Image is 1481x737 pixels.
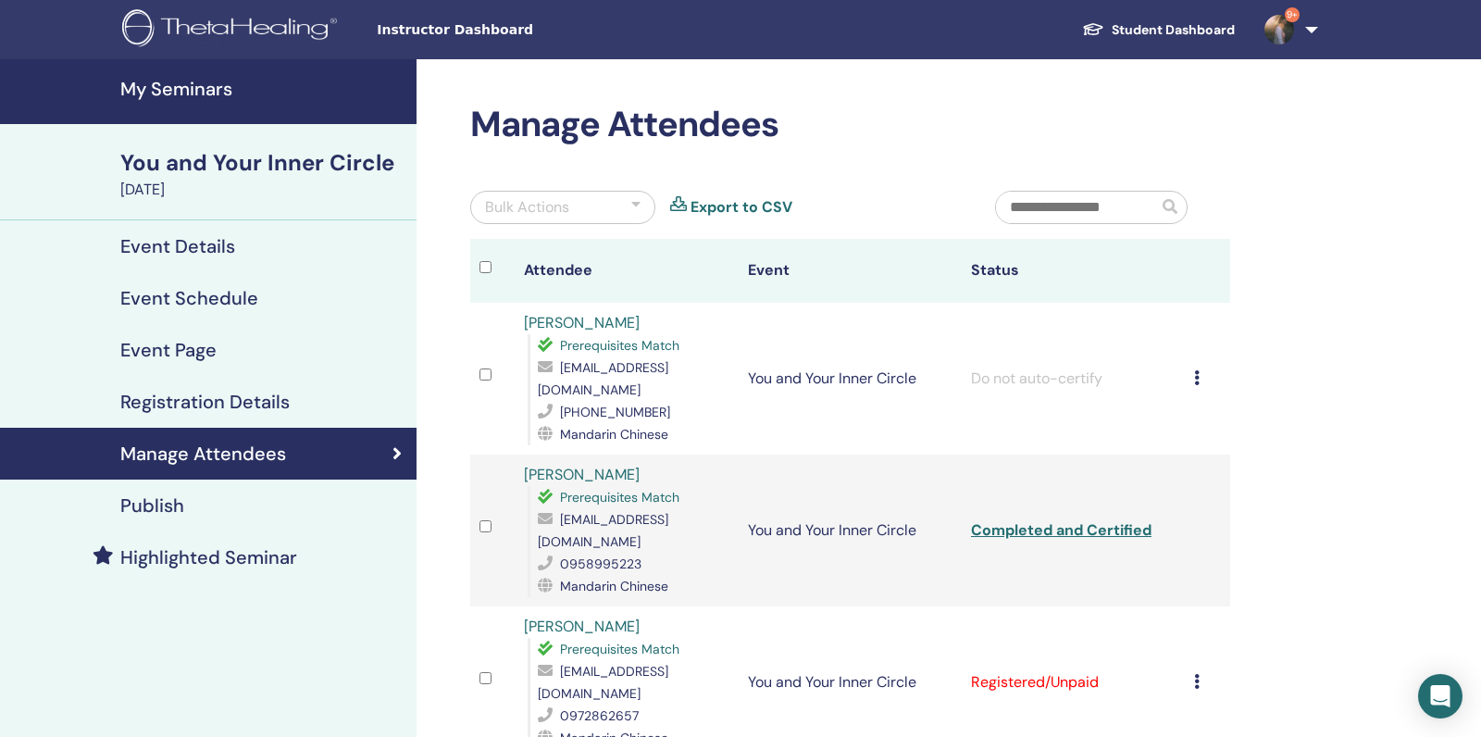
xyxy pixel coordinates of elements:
[120,546,297,568] h4: Highlighted Seminar
[560,556,641,572] span: 0958995223
[560,707,639,724] span: 0972862657
[109,147,417,201] a: You and Your Inner Circle[DATE]
[120,287,258,309] h4: Event Schedule
[524,313,640,332] a: [PERSON_NAME]
[1264,15,1294,44] img: default.jpg
[1418,674,1462,718] div: Open Intercom Messenger
[739,303,962,455] td: You and Your Inner Circle
[739,455,962,606] td: You and Your Inner Circle
[538,663,668,702] span: [EMAIL_ADDRESS][DOMAIN_NAME]
[971,520,1151,540] a: Completed and Certified
[122,9,343,51] img: logo.png
[560,578,668,594] span: Mandarin Chinese
[120,339,217,361] h4: Event Page
[120,235,235,257] h4: Event Details
[485,196,569,219] div: Bulk Actions
[377,20,654,40] span: Instructor Dashboard
[739,239,962,303] th: Event
[515,239,738,303] th: Attendee
[1082,21,1104,37] img: graduation-cap-white.svg
[120,391,290,413] h4: Registration Details
[120,179,405,201] div: [DATE]
[538,511,668,550] span: [EMAIL_ADDRESS][DOMAIN_NAME]
[691,196,792,219] a: Export to CSV
[120,443,286,465] h4: Manage Attendees
[120,78,405,100] h4: My Seminars
[560,426,668,443] span: Mandarin Chinese
[524,617,640,636] a: [PERSON_NAME]
[120,147,405,179] div: You and Your Inner Circle
[560,489,679,506] span: Prerequisites Match
[538,359,668,398] span: [EMAIL_ADDRESS][DOMAIN_NAME]
[1067,13,1250,47] a: Student Dashboard
[120,494,184,517] h4: Publish
[560,337,679,354] span: Prerequisites Match
[1285,7,1300,22] span: 9+
[524,465,640,484] a: [PERSON_NAME]
[962,239,1185,303] th: Status
[560,404,670,420] span: [PHONE_NUMBER]
[560,641,679,657] span: Prerequisites Match
[470,104,1230,146] h2: Manage Attendees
